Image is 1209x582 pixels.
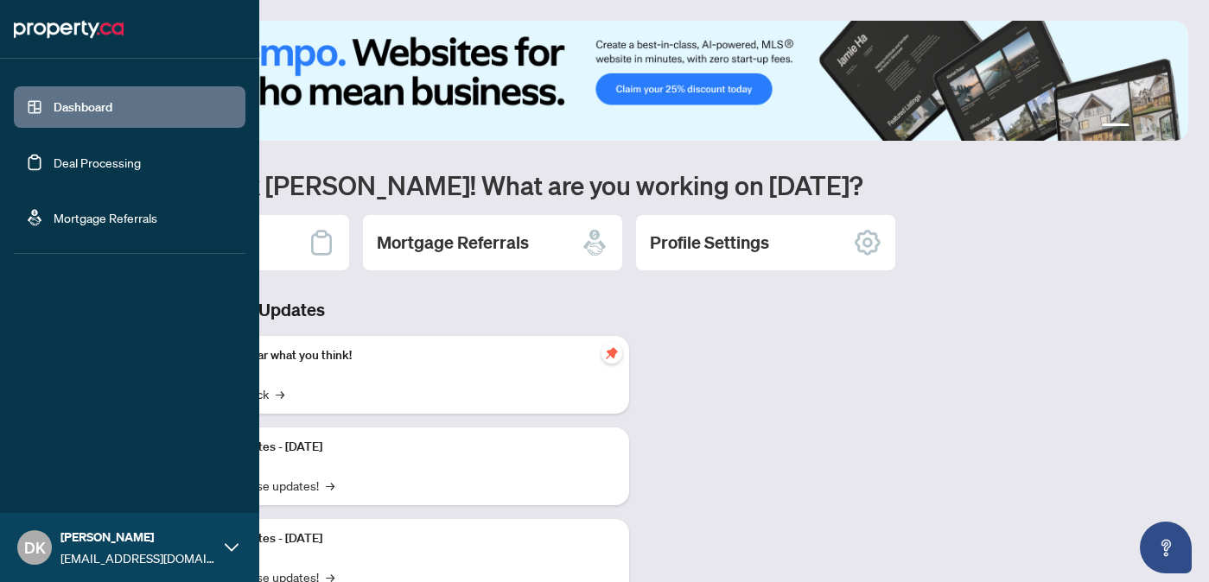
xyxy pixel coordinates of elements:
span: [PERSON_NAME] [60,528,216,547]
button: 1 [1102,123,1129,130]
h3: Brokerage & Industry Updates [90,298,629,322]
span: → [276,384,284,403]
button: Open asap [1140,522,1192,573]
img: logo [14,16,124,43]
h2: Mortgage Referrals [377,231,529,255]
span: DK [24,535,46,560]
button: 3 [1150,123,1157,130]
a: Mortgage Referrals [54,210,157,225]
span: pushpin [601,343,622,364]
a: Dashboard [54,99,112,115]
h2: Profile Settings [650,231,769,255]
h1: Welcome back [PERSON_NAME]! What are you working on [DATE]? [90,168,1188,201]
span: [EMAIL_ADDRESS][DOMAIN_NAME] [60,548,216,567]
img: Slide 0 [90,21,1188,141]
button: 4 [1164,123,1171,130]
p: Platform Updates - [DATE] [181,438,615,457]
a: Deal Processing [54,155,141,170]
p: We want to hear what you think! [181,346,615,365]
span: → [326,476,334,495]
button: 2 [1136,123,1143,130]
p: Platform Updates - [DATE] [181,529,615,548]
